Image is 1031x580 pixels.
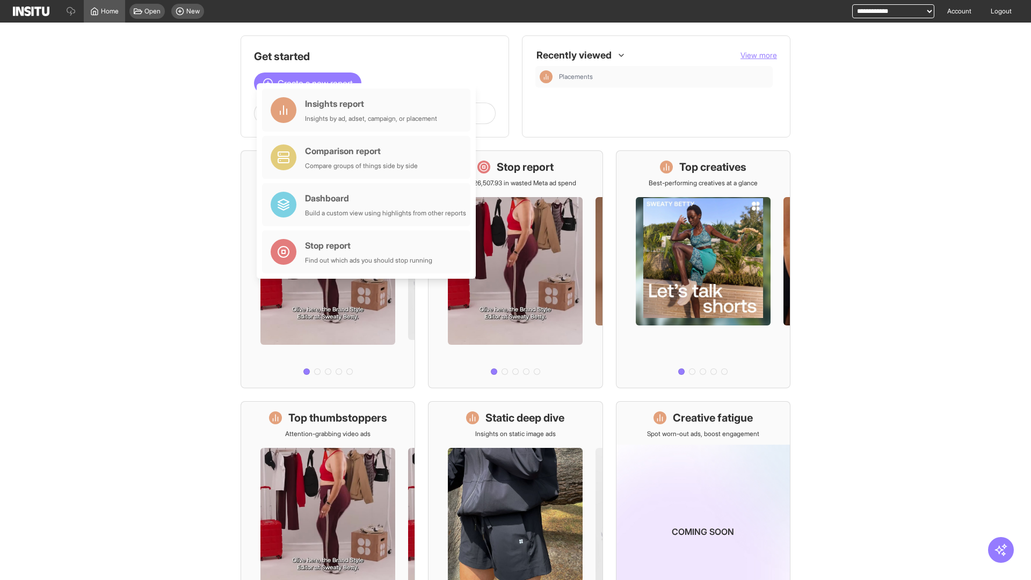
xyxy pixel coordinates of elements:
span: Open [144,7,161,16]
div: Find out which ads you should stop running [305,256,432,265]
span: Placements [559,73,768,81]
div: Stop report [305,239,432,252]
p: Insights on static image ads [475,430,556,438]
span: New [186,7,200,16]
h1: Static deep dive [485,410,564,425]
button: View more [740,50,777,61]
div: Comparison report [305,144,418,157]
span: Placements [559,73,593,81]
img: Logo [13,6,49,16]
div: Compare groups of things side by side [305,162,418,170]
div: Insights [540,70,553,83]
a: Top creativesBest-performing creatives at a glance [616,150,790,388]
span: Create a new report [278,77,353,90]
p: Attention-grabbing video ads [285,430,371,438]
h1: Top thumbstoppers [288,410,387,425]
div: Build a custom view using highlights from other reports [305,209,466,218]
a: What's live nowSee all active ads instantly [241,150,415,388]
div: Insights by ad, adset, campaign, or placement [305,114,437,123]
h1: Stop report [497,160,554,175]
div: Insights report [305,97,437,110]
div: Dashboard [305,192,466,205]
span: View more [740,50,777,60]
a: Stop reportSave £26,507.93 in wasted Meta ad spend [428,150,602,388]
p: Best-performing creatives at a glance [649,179,758,187]
p: Save £26,507.93 in wasted Meta ad spend [454,179,576,187]
h1: Get started [254,49,496,64]
button: Create a new report [254,73,361,94]
h1: Top creatives [679,160,746,175]
span: Home [101,7,119,16]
